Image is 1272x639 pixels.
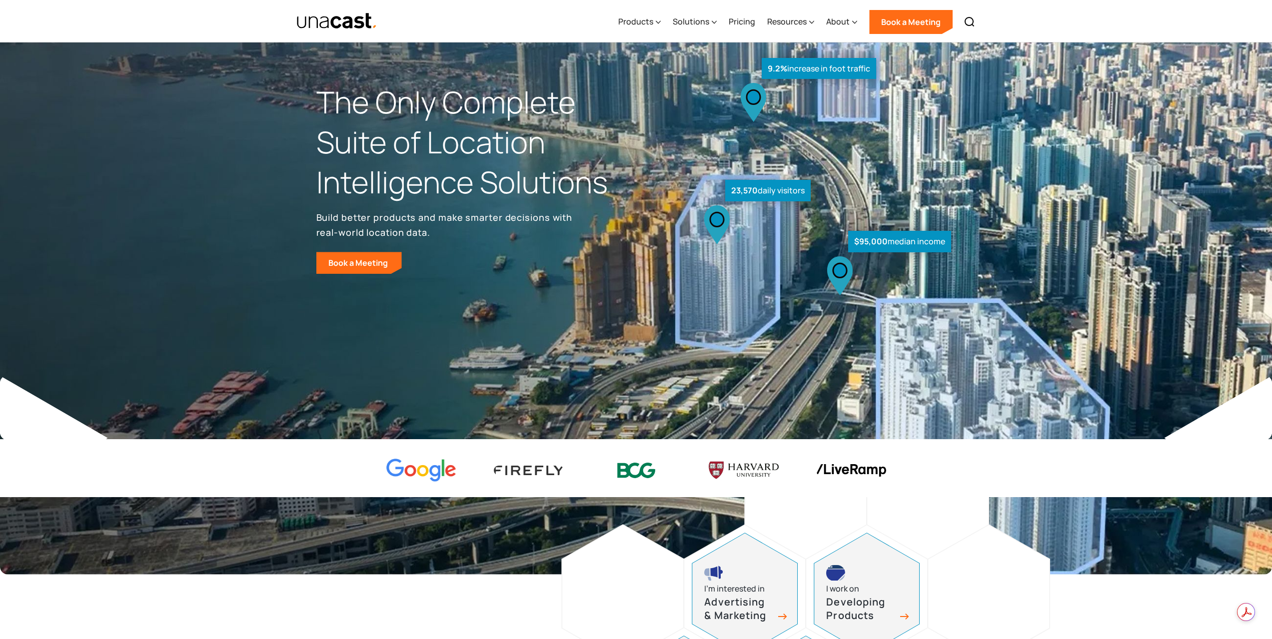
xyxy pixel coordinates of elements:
[673,1,717,42] div: Solutions
[316,210,576,240] p: Build better products and make smarter decisions with real-world location data.
[826,565,845,581] img: developing products icon
[848,231,951,252] div: median income
[767,1,814,42] div: Resources
[673,15,709,27] div: Solutions
[826,1,857,42] div: About
[709,458,779,482] img: Harvard U logo
[731,185,758,196] strong: 23,570
[386,459,456,482] img: Google logo Color
[725,180,811,201] div: daily visitors
[316,82,636,202] h1: The Only Complete Suite of Location Intelligence Solutions
[296,12,378,30] a: home
[729,1,755,42] a: Pricing
[826,596,896,622] h3: Developing Products
[601,456,671,485] img: BCG logo
[704,565,723,581] img: advertising and marketing icon
[704,582,765,596] div: I’m interested in
[768,63,787,74] strong: 9.2%
[854,236,888,247] strong: $95,000
[762,58,876,79] div: increase in foot traffic
[767,15,807,27] div: Resources
[826,15,850,27] div: About
[316,252,402,274] a: Book a Meeting
[296,12,378,30] img: Unacast text logo
[826,582,859,596] div: I work on
[964,16,976,28] img: Search icon
[816,464,886,477] img: liveramp logo
[494,466,564,475] img: Firefly Advertising logo
[869,10,953,34] a: Book a Meeting
[618,15,653,27] div: Products
[618,1,661,42] div: Products
[704,596,774,622] h3: Advertising & Marketing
